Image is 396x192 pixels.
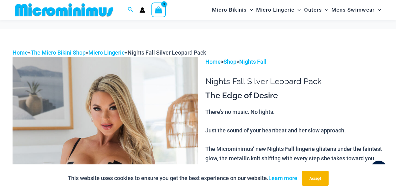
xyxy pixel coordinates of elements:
[205,90,383,101] h3: The Edge of Desire
[239,58,267,65] a: Nights Fall
[247,2,253,18] span: Menu Toggle
[224,58,236,65] a: Shop
[303,2,330,18] a: OutersMenu ToggleMenu Toggle
[322,2,328,18] span: Menu Toggle
[210,2,255,18] a: Micro BikinisMenu ToggleMenu Toggle
[268,175,297,181] a: Learn more
[205,77,383,86] h1: Nights Fall Silver Leopard Pack
[205,57,383,67] p: > >
[304,2,322,18] span: Outers
[31,49,86,56] a: The Micro Bikini Shop
[375,2,381,18] span: Menu Toggle
[88,49,125,56] a: Micro Lingerie
[256,2,294,18] span: Micro Lingerie
[331,2,375,18] span: Mens Swimwear
[209,1,383,19] nav: Site Navigation
[255,2,302,18] a: Micro LingerieMenu ToggleMenu Toggle
[68,173,297,183] p: This website uses cookies to ensure you get the best experience on our website.
[205,58,221,65] a: Home
[294,2,301,18] span: Menu Toggle
[212,2,247,18] span: Micro Bikinis
[13,49,28,56] a: Home
[13,49,206,56] span: » » »
[13,3,116,17] img: MM SHOP LOGO FLAT
[128,49,206,56] span: Nights Fall Silver Leopard Pack
[302,171,329,186] button: Accept
[140,7,145,13] a: Account icon link
[330,2,383,18] a: Mens SwimwearMenu ToggleMenu Toggle
[151,3,166,17] a: View Shopping Cart, empty
[128,6,133,14] a: Search icon link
